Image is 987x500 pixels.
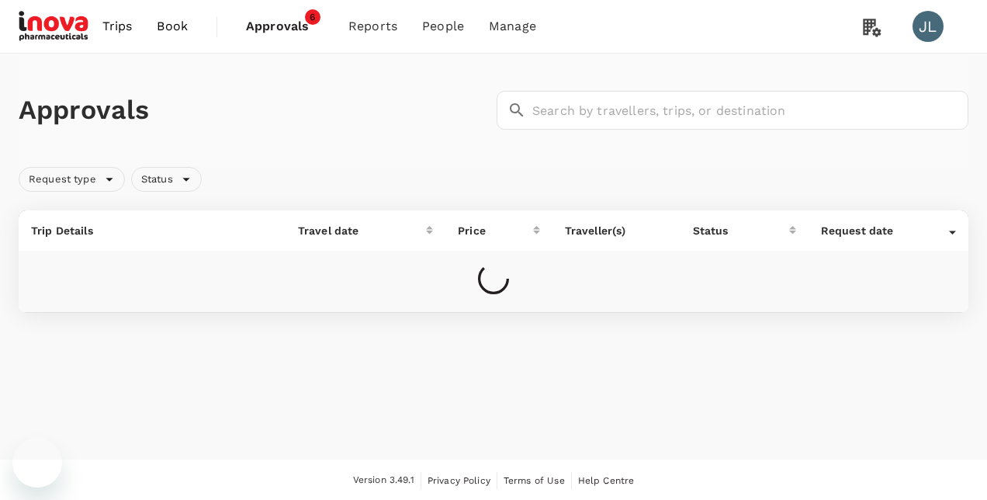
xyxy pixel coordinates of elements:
[489,17,536,36] span: Manage
[821,223,949,238] div: Request date
[298,223,426,238] div: Travel date
[428,475,490,486] span: Privacy Policy
[422,17,464,36] span: People
[578,472,635,489] a: Help Centre
[12,438,62,488] iframe: Button to launch messaging window
[504,472,565,489] a: Terms of Use
[246,17,324,36] span: Approvals
[532,91,968,130] input: Search by travellers, trips, or destination
[157,17,188,36] span: Book
[19,172,106,187] span: Request type
[458,223,533,238] div: Price
[578,475,635,486] span: Help Centre
[19,167,125,192] div: Request type
[353,473,414,488] span: Version 3.49.1
[19,94,490,127] h1: Approvals
[565,223,668,238] p: Traveller(s)
[348,17,397,36] span: Reports
[31,223,273,238] p: Trip Details
[305,9,320,25] span: 6
[131,167,202,192] div: Status
[913,11,944,42] div: JL
[693,223,789,238] div: Status
[504,475,565,486] span: Terms of Use
[19,9,90,43] img: iNova Pharmaceuticals
[102,17,133,36] span: Trips
[132,172,182,187] span: Status
[428,472,490,489] a: Privacy Policy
